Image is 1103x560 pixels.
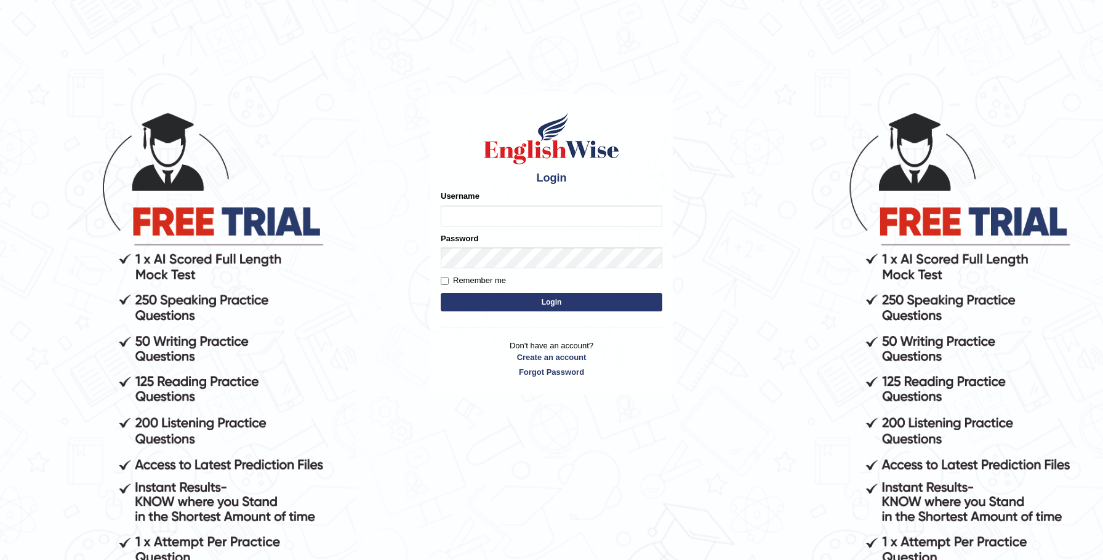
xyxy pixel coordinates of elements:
[441,233,478,244] label: Password
[441,366,662,378] a: Forgot Password
[441,293,662,311] button: Login
[441,172,662,185] h4: Login
[481,111,622,166] img: Logo of English Wise sign in for intelligent practice with AI
[441,351,662,363] a: Create an account
[441,190,479,202] label: Username
[441,340,662,378] p: Don't have an account?
[441,277,449,285] input: Remember me
[441,274,506,287] label: Remember me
